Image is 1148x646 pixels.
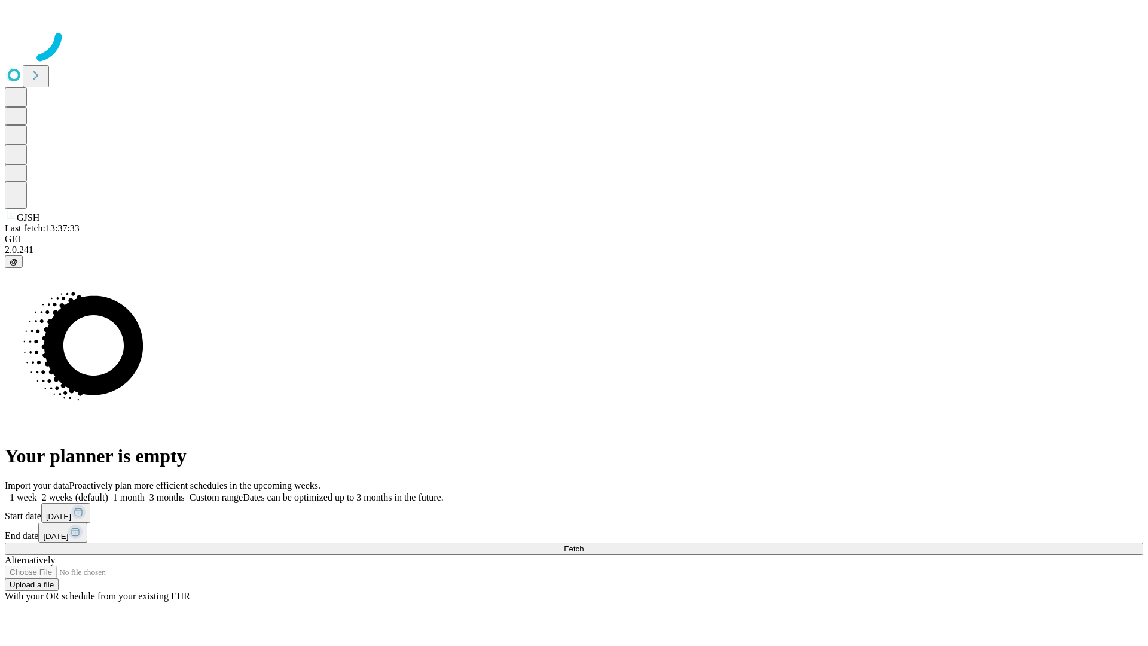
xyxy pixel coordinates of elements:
[10,257,18,266] span: @
[5,591,190,601] span: With your OR schedule from your existing EHR
[17,212,39,223] span: GJSH
[69,480,320,490] span: Proactively plan more efficient schedules in the upcoming weeks.
[5,234,1143,245] div: GEI
[5,523,1143,543] div: End date
[5,255,23,268] button: @
[10,492,37,502] span: 1 week
[5,543,1143,555] button: Fetch
[190,492,243,502] span: Custom range
[5,555,55,565] span: Alternatively
[5,480,69,490] span: Import your data
[43,532,68,541] span: [DATE]
[243,492,443,502] span: Dates can be optimized up to 3 months in the future.
[42,492,108,502] span: 2 weeks (default)
[113,492,145,502] span: 1 month
[564,544,584,553] span: Fetch
[38,523,87,543] button: [DATE]
[41,503,90,523] button: [DATE]
[5,445,1143,467] h1: Your planner is empty
[5,503,1143,523] div: Start date
[5,223,80,233] span: Last fetch: 13:37:33
[149,492,185,502] span: 3 months
[46,512,71,521] span: [DATE]
[5,245,1143,255] div: 2.0.241
[5,578,59,591] button: Upload a file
